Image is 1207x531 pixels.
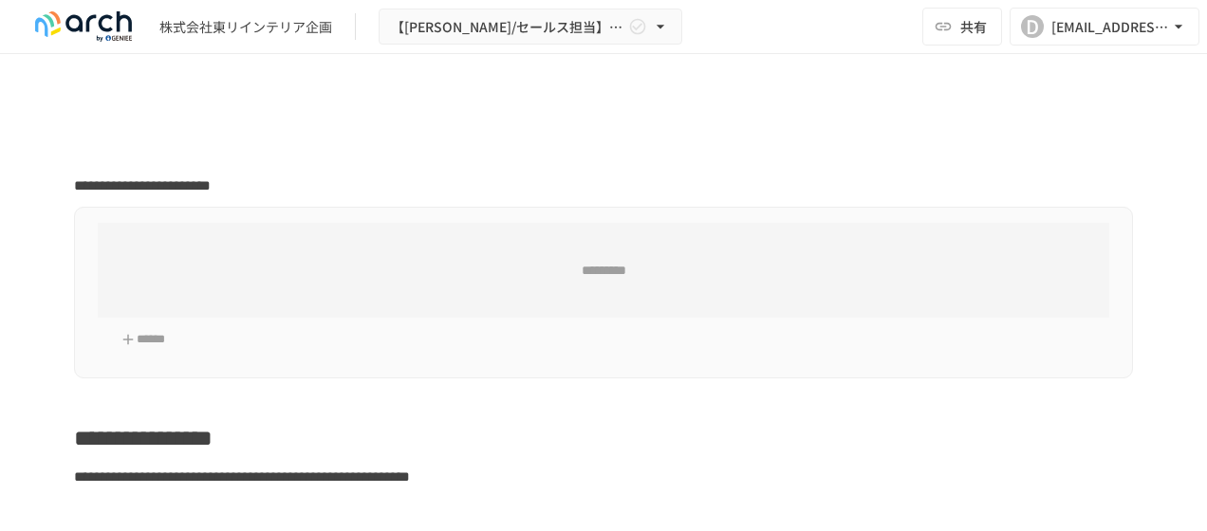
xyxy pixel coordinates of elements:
div: 株式会社東リインテリア企画 [159,17,332,37]
span: 共有 [960,16,987,37]
span: 【[PERSON_NAME]/セールス担当】株式会社東リインテリア企画様_初期設定サポート [391,15,624,39]
div: [EMAIL_ADDRESS][DOMAIN_NAME] [1051,15,1169,39]
img: logo-default@2x-9cf2c760.svg [23,11,144,42]
button: 共有 [922,8,1002,46]
button: 【[PERSON_NAME]/セールス担当】株式会社東リインテリア企画様_初期設定サポート [379,9,682,46]
div: D [1021,15,1044,38]
button: D[EMAIL_ADDRESS][DOMAIN_NAME] [1010,8,1199,46]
